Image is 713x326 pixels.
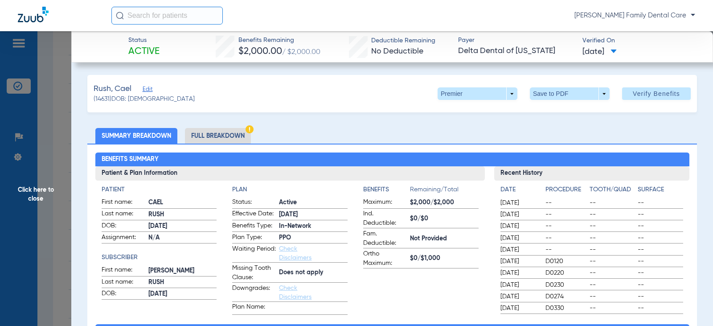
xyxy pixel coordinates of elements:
span: D0220 [545,268,586,277]
span: CAEL [148,198,217,207]
span: -- [638,281,683,289]
span: [PERSON_NAME] [148,266,217,276]
a: Check Disclaimers [279,285,311,300]
span: (14631) DOB: [DEMOGRAPHIC_DATA] [94,95,195,104]
span: D0274 [545,292,586,301]
span: $0/$0 [410,214,479,223]
span: -- [590,198,635,207]
span: -- [590,292,635,301]
span: Does not apply [279,268,348,277]
span: -- [545,210,586,219]
span: D0120 [545,257,586,266]
h4: Patient [102,185,217,194]
span: / $2,000.00 [282,49,320,56]
span: Plan Type: [232,233,276,243]
span: $2,000.00 [238,47,282,56]
span: $0/$1,000 [410,254,479,263]
app-breakdown-title: Tooth/Quad [590,185,635,198]
span: Plan Name: [232,302,276,314]
img: Zuub Logo [18,7,49,22]
span: Ortho Maximum: [363,249,407,268]
span: [PERSON_NAME] Family Dental Care [574,11,695,20]
span: -- [638,222,683,231]
span: Assignment: [102,233,145,243]
span: -- [638,210,683,219]
span: First name: [102,198,145,208]
span: Maximum: [363,198,407,208]
span: Status: [232,198,276,208]
span: [DATE] [500,222,538,231]
span: Last name: [102,277,145,288]
h4: Surface [638,185,683,194]
h4: Plan [232,185,348,194]
span: [DATE] [500,245,538,254]
h4: Benefits [363,185,410,194]
img: Hazard [246,125,254,133]
img: Search Icon [116,12,124,20]
span: -- [590,281,635,289]
span: No Deductible [371,47,423,55]
input: Search for patients [111,7,223,25]
span: [DATE] [500,292,538,301]
span: Remaining/Total [410,185,479,198]
span: [DATE] [500,304,538,313]
span: In-Network [279,222,348,231]
h3: Recent History [494,166,689,181]
span: Fam. Deductible: [363,229,407,248]
span: $2,000/$2,000 [410,198,479,207]
span: Active [279,198,348,207]
app-breakdown-title: Surface [638,185,683,198]
span: Edit [143,86,151,95]
span: Benefits Remaining [238,36,320,45]
span: -- [545,198,586,207]
span: -- [590,268,635,277]
h4: Procedure [545,185,586,194]
span: [DATE] [279,210,348,219]
li: Summary Breakdown [95,128,177,144]
span: -- [545,245,586,254]
span: N/A [148,233,217,243]
h4: Date [500,185,538,194]
button: Premier [438,87,517,100]
span: Ind. Deductible: [363,209,407,228]
span: [DATE] [500,210,538,219]
span: [DATE] [582,46,617,58]
span: Deductible Remaining [371,36,435,45]
span: Benefits Type: [232,221,276,232]
button: Verify Benefits [622,87,691,100]
span: Waiting Period: [232,244,276,262]
span: Not Provided [410,234,479,243]
span: -- [590,245,635,254]
span: [DATE] [500,281,538,289]
app-breakdown-title: Benefits [363,185,410,198]
span: [DATE] [500,268,538,277]
span: Verified On [582,36,699,45]
span: -- [638,234,683,243]
h4: Tooth/Quad [590,185,635,194]
app-breakdown-title: Procedure [545,185,586,198]
span: -- [638,268,683,277]
span: RUSH [148,278,217,287]
h4: Subscriber [102,253,217,262]
span: DOB: [102,289,145,300]
span: Delta Dental of [US_STATE] [458,45,574,57]
li: Full Breakdown [185,128,251,144]
span: -- [590,304,635,313]
span: Rush, Cael [94,83,131,95]
span: -- [590,210,635,219]
h2: Benefits Summary [95,153,689,167]
span: -- [638,292,683,301]
span: First name: [102,265,145,276]
span: PPO [279,233,348,243]
span: [DATE] [500,257,538,266]
span: Downgrades: [232,284,276,301]
button: Save to PDF [530,87,610,100]
a: Check Disclaimers [279,246,311,261]
h3: Patient & Plan Information [95,166,485,181]
span: Verify Benefits [633,90,680,97]
span: RUSH [148,210,217,219]
span: -- [638,245,683,254]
